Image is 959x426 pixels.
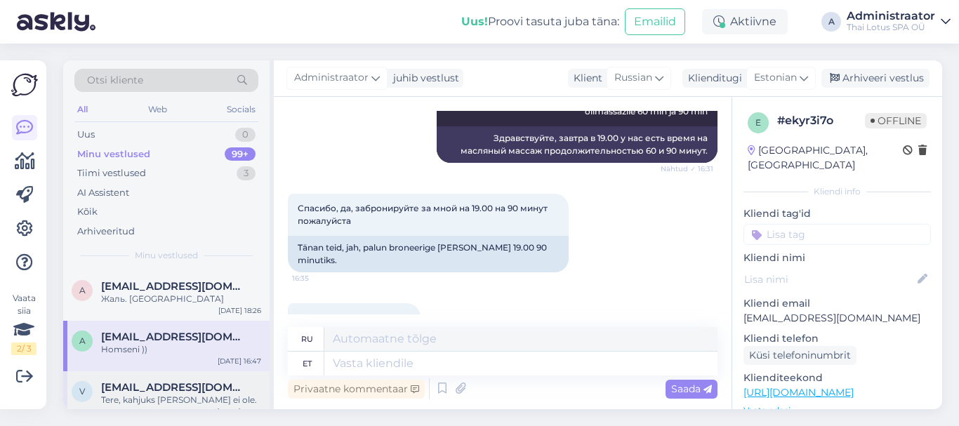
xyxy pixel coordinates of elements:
[298,312,411,323] span: 56627912 [PERSON_NAME]
[755,117,761,128] span: e
[235,128,256,142] div: 0
[461,15,488,28] b: Uus!
[288,380,425,399] div: Privaatne kommentaar
[614,70,652,86] span: Russian
[777,112,865,129] div: # ekyr3i7o
[77,186,129,200] div: AI Assistent
[79,285,86,295] span: a
[847,22,935,33] div: Thai Lotus SPA OÜ
[11,292,37,355] div: Vaata siia
[821,69,930,88] div: Arhiveeri vestlus
[79,335,86,346] span: a
[743,371,931,385] p: Klienditeekond
[294,70,369,86] span: Administraator
[865,113,927,128] span: Offline
[77,205,98,219] div: Kõik
[87,73,143,88] span: Otsi kliente
[217,406,261,417] div: [DATE] 15:40
[225,147,256,161] div: 99+
[743,346,857,365] div: Küsi telefoninumbrit
[568,71,602,86] div: Klient
[101,331,247,343] span: alexandra.kras1@gmail.com
[702,9,788,34] div: Aktiivne
[145,100,170,119] div: Web
[101,293,261,305] div: Жаль. [GEOGRAPHIC_DATA]
[11,72,38,98] img: Askly Logo
[743,251,931,265] p: Kliendi nimi
[298,203,550,226] span: Спасибо, да, забронируйте за мной на 19.00 на 90 минут пожалуйста
[218,356,261,366] div: [DATE] 16:47
[847,11,935,22] div: Administraator
[847,11,951,33] a: AdministraatorThai Lotus SPA OÜ
[74,100,91,119] div: All
[77,147,150,161] div: Minu vestlused
[292,273,345,284] span: 16:35
[101,381,247,394] span: vetteville@gmail.com
[743,206,931,221] p: Kliendi tag'id
[743,224,931,245] input: Lisa tag
[743,331,931,346] p: Kliendi telefon
[748,143,903,173] div: [GEOGRAPHIC_DATA], [GEOGRAPHIC_DATA]
[671,382,712,395] span: Saada
[743,185,931,198] div: Kliendi info
[101,280,247,293] span: anna2402@mail.ee
[11,342,37,355] div: 2 / 3
[744,272,915,287] input: Lisa nimi
[135,249,198,262] span: Minu vestlused
[237,166,256,180] div: 3
[437,126,717,163] div: Здравствуйте, завтра в 19.00 у нас есть время на масляный массаж продолжительностью 60 и 90 минут.
[218,305,261,316] div: [DATE] 18:26
[101,394,261,406] div: Tere, kahjuks [PERSON_NAME] ei ole.
[301,327,313,351] div: ru
[754,70,797,86] span: Estonian
[743,296,931,311] p: Kliendi email
[101,343,261,356] div: Homseni ))
[461,13,619,30] div: Proovi tasuta juba täna:
[743,386,854,399] a: [URL][DOMAIN_NAME]
[682,71,742,86] div: Klienditugi
[661,164,713,174] span: Nähtud ✓ 16:31
[821,12,841,32] div: A
[77,225,135,239] div: Arhiveeritud
[743,311,931,326] p: [EMAIL_ADDRESS][DOMAIN_NAME]
[288,236,569,272] div: Tänan teid, jah, palun broneerige [PERSON_NAME] 19.00 90 minutiks.
[77,128,95,142] div: Uus
[77,166,146,180] div: Tiimi vestlused
[388,71,459,86] div: juhib vestlust
[625,8,685,35] button: Emailid
[79,386,85,397] span: v
[743,404,931,417] p: Vaata edasi ...
[224,100,258,119] div: Socials
[303,352,312,375] div: et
